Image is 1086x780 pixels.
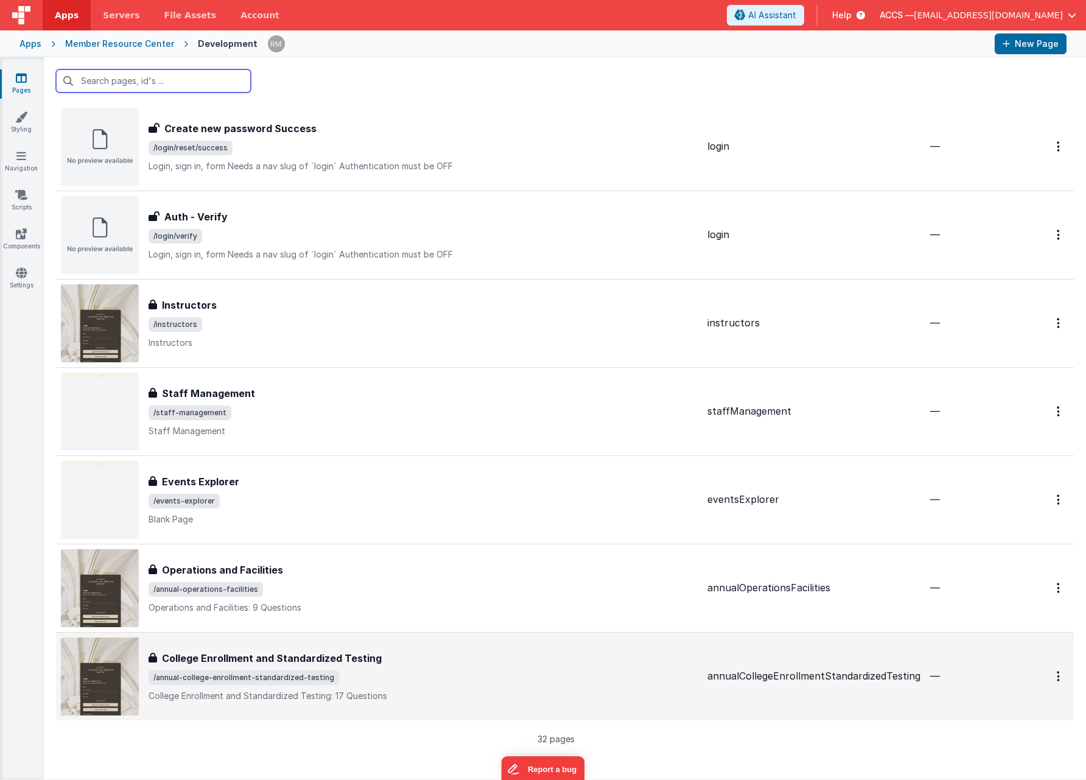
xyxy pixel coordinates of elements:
input: Search pages, id's ... [56,69,251,93]
span: ACCS — [880,9,914,21]
span: — [930,405,940,417]
div: login [707,228,920,242]
p: Login, sign in, form Needs a nav slug of `login` Authentication must be OFF [149,160,698,172]
span: — [930,581,940,594]
button: Options [1049,487,1069,512]
button: Options [1049,311,1069,336]
span: File Assets [164,9,217,21]
button: Options [1049,664,1069,689]
span: /login/verify [149,229,202,244]
h3: Auth - Verify [164,209,228,224]
span: — [930,140,940,152]
span: /staff-management [149,406,231,420]
h3: Operations and Facilities [162,563,283,577]
div: eventsExplorer [707,493,920,507]
h3: Create new password Success [164,121,317,136]
span: Apps [55,9,79,21]
p: Operations and Facilities: 9 Questions [149,602,698,614]
div: Member Resource Center [65,38,174,50]
span: — [930,317,940,329]
p: Login, sign in, form Needs a nav slug of `login` Authentication must be OFF [149,248,698,261]
p: Instructors [149,337,698,349]
img: 1e10b08f9103151d1000344c2f9be56b [268,35,285,52]
span: — [930,228,940,241]
p: Blank Page [149,513,698,525]
span: /events-explorer [149,494,220,508]
button: Options [1049,134,1069,159]
p: College Enrollment and Standardized Testing: 17 Questions [149,690,698,702]
div: Apps [19,38,41,50]
button: Options [1049,399,1069,424]
span: Servers [103,9,139,21]
span: AI Assistant [748,9,796,21]
span: /login/reset/success [149,141,233,155]
span: — [930,493,940,505]
button: AI Assistant [727,5,804,26]
div: annualCollegeEnrollmentStandardizedTesting [707,669,920,683]
h3: Instructors [162,298,217,312]
span: /annual-college-enrollment-standardized-testing [149,670,339,685]
span: Help [832,9,852,21]
h3: College Enrollment and Standardized Testing [162,651,382,666]
button: Options [1049,575,1069,600]
div: instructors [707,316,920,330]
button: ACCS — [EMAIL_ADDRESS][DOMAIN_NAME] [880,9,1076,21]
div: annualOperationsFacilities [707,581,920,595]
div: login [707,139,920,153]
h3: Staff Management [162,386,255,401]
span: — [930,670,940,682]
button: Options [1049,222,1069,247]
span: /annual-operations-facilities [149,582,263,597]
span: /instructors [149,317,202,332]
h3: Events Explorer [162,474,239,489]
div: staffManagement [707,404,920,418]
button: New Page [995,33,1067,54]
span: [EMAIL_ADDRESS][DOMAIN_NAME] [914,9,1063,21]
p: Staff Management [149,425,698,437]
div: Development [198,38,257,50]
p: 32 pages [56,733,1056,745]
